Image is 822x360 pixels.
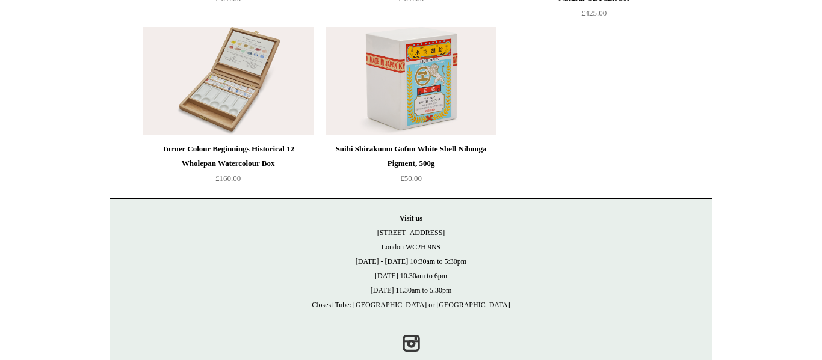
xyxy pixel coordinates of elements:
a: Turner Colour Beginnings Historical 12 Wholepan Watercolour Box Turner Colour Beginnings Historic... [143,27,314,135]
strong: Visit us [400,214,422,222]
div: Suihi Shirakumo Gofun White Shell Nihonga Pigment, 500g [329,142,493,171]
img: Suihi Shirakumo Gofun White Shell Nihonga Pigment, 500g [326,27,496,135]
span: £50.00 [400,174,422,183]
img: Turner Colour Beginnings Historical 12 Wholepan Watercolour Box [143,27,314,135]
span: £425.00 [581,8,607,17]
a: Turner Colour Beginnings Historical 12 Wholepan Watercolour Box £160.00 [143,142,314,191]
a: Suihi Shirakumo Gofun White Shell Nihonga Pigment, 500g Suihi Shirakumo Gofun White Shell Nihonga... [326,27,496,135]
a: Suihi Shirakumo Gofun White Shell Nihonga Pigment, 500g £50.00 [326,142,496,191]
p: [STREET_ADDRESS] London WC2H 9NS [DATE] - [DATE] 10:30am to 5:30pm [DATE] 10.30am to 6pm [DATE] 1... [122,211,700,312]
a: Instagram [398,330,424,356]
div: Turner Colour Beginnings Historical 12 Wholepan Watercolour Box [146,142,311,171]
span: £160.00 [215,174,241,183]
